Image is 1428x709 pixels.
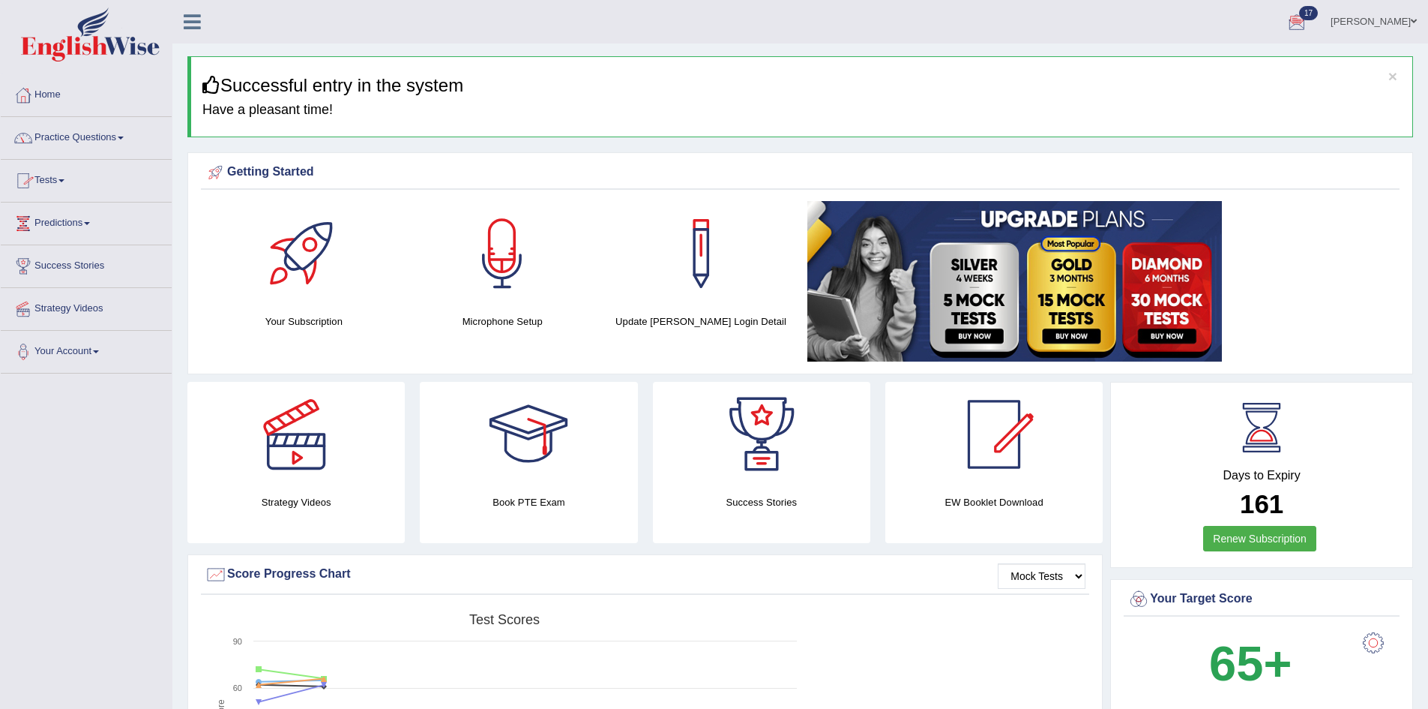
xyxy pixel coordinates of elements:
[653,494,870,510] h4: Success Stories
[233,683,242,692] text: 60
[202,76,1401,95] h3: Successful entry in the system
[205,563,1085,586] div: Score Progress Chart
[1,117,172,155] a: Practice Questions
[807,201,1222,362] img: small5.jpg
[1299,6,1318,20] span: 17
[1240,489,1283,518] b: 161
[212,314,396,329] h4: Your Subscription
[187,494,405,510] h4: Strategy Videos
[1388,68,1397,84] button: ×
[469,612,540,627] tspan: Test scores
[609,314,793,329] h4: Update [PERSON_NAME] Login Detail
[411,314,594,329] h4: Microphone Setup
[885,494,1103,510] h4: EW Booklet Download
[1,203,172,240] a: Predictions
[202,103,1401,118] h4: Have a pleasant time!
[1,74,172,112] a: Home
[1,331,172,368] a: Your Account
[1209,636,1292,691] b: 65+
[205,161,1396,184] div: Getting Started
[1127,469,1396,482] h4: Days to Expiry
[1,160,172,197] a: Tests
[1,288,172,326] a: Strategy Videos
[420,494,637,510] h4: Book PTE Exam
[1,245,172,283] a: Success Stories
[1127,588,1396,611] div: Your Target Score
[233,637,242,646] text: 90
[1203,526,1316,551] a: Renew Subscription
